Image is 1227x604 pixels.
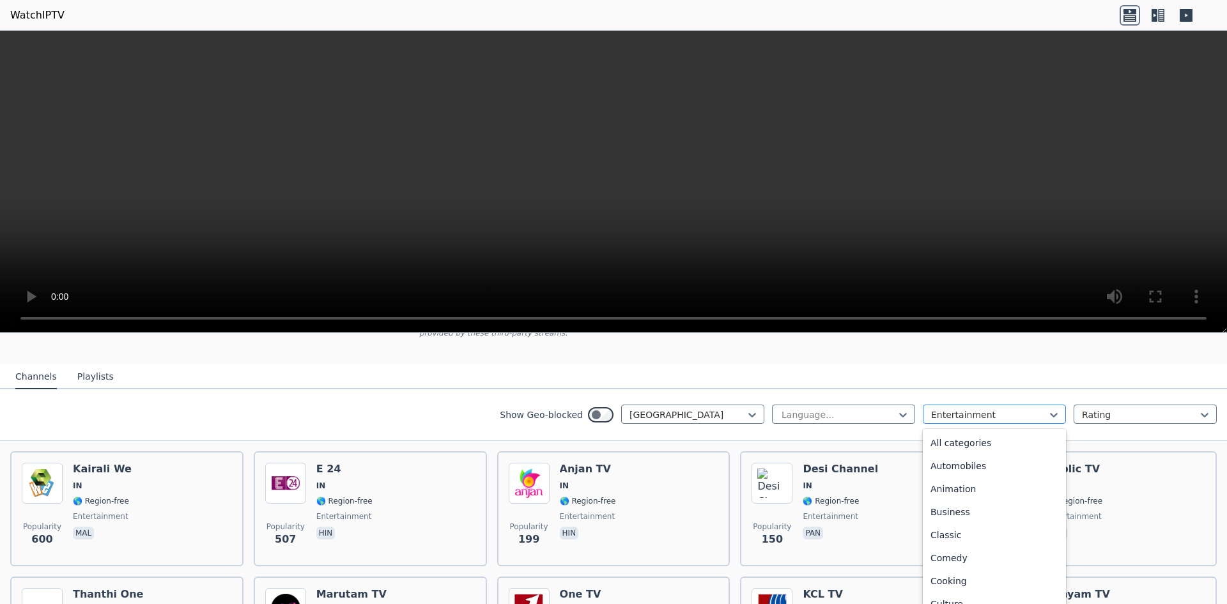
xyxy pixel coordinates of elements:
[510,522,548,532] span: Popularity
[803,496,859,506] span: 🌎 Region-free
[803,527,823,539] p: pan
[23,522,61,532] span: Popularity
[560,511,615,522] span: entertainment
[923,477,1066,500] div: Animation
[275,532,296,547] span: 507
[1046,496,1102,506] span: 🌎 Region-free
[77,365,114,389] button: Playlists
[803,463,878,476] h6: Desi Channel
[316,463,373,476] h6: E 24
[560,481,569,491] span: IN
[316,527,336,539] p: hin
[1046,463,1102,476] h6: Public TV
[1046,588,1110,601] h6: Imayam TV
[923,546,1066,569] div: Comedy
[762,532,783,547] span: 150
[923,500,1066,523] div: Business
[923,454,1066,477] div: Automobiles
[923,523,1066,546] div: Classic
[518,532,539,547] span: 199
[803,511,858,522] span: entertainment
[1046,511,1102,522] span: entertainment
[560,463,616,476] h6: Anjan TV
[316,511,372,522] span: entertainment
[10,8,65,23] a: WatchIPTV
[31,532,52,547] span: 600
[316,481,326,491] span: IN
[73,588,143,601] h6: Thanthi One
[265,463,306,504] img: E 24
[509,463,550,504] img: Anjan TV
[73,496,129,506] span: 🌎 Region-free
[923,569,1066,592] div: Cooking
[316,588,387,601] h6: Marutam TV
[560,588,616,601] h6: One TV
[73,527,94,539] p: mal
[266,522,305,532] span: Popularity
[15,365,57,389] button: Channels
[73,481,82,491] span: IN
[923,431,1066,454] div: All categories
[560,527,579,539] p: hin
[803,481,812,491] span: IN
[316,496,373,506] span: 🌎 Region-free
[22,463,63,504] img: Kairali We
[803,588,859,601] h6: KCL TV
[500,408,583,421] label: Show Geo-blocked
[753,522,791,532] span: Popularity
[73,511,128,522] span: entertainment
[73,463,132,476] h6: Kairali We
[560,496,616,506] span: 🌎 Region-free
[752,463,792,504] img: Desi Channel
